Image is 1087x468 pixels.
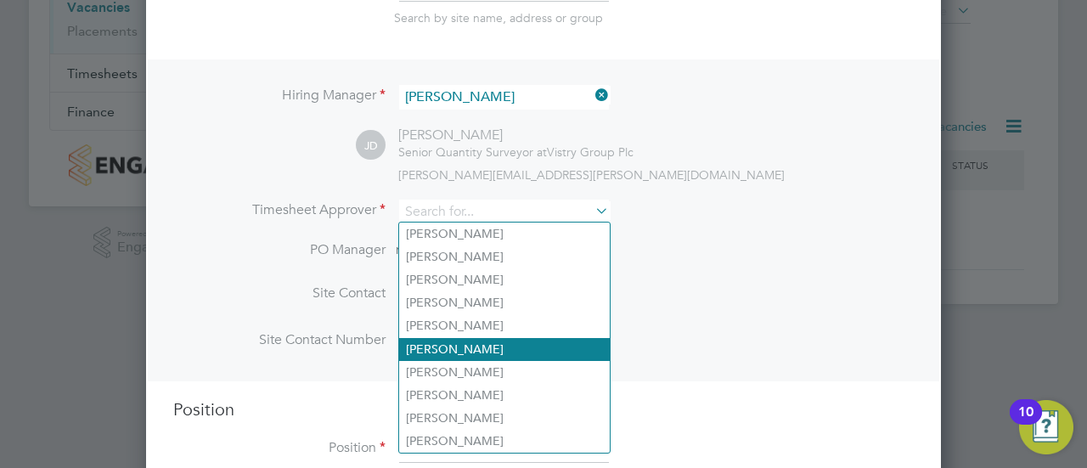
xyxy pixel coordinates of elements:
li: [PERSON_NAME] [399,291,610,314]
input: Search for... [399,85,609,110]
button: Open Resource Center, 10 new notifications [1019,400,1073,454]
span: JD [356,131,386,161]
span: n/a [396,241,415,258]
li: [PERSON_NAME] [399,314,610,337]
li: [PERSON_NAME] [399,338,610,361]
li: [PERSON_NAME] [399,361,610,384]
li: [PERSON_NAME] [399,245,610,268]
label: Site Contact [173,285,386,302]
li: [PERSON_NAME] [399,268,610,291]
li: [PERSON_NAME] [399,430,610,453]
input: Search for... [399,200,609,224]
h3: Position [173,398,914,420]
div: Vistry Group Plc [398,144,634,160]
label: Site Contact Number [173,331,386,349]
li: [PERSON_NAME] [399,407,610,430]
label: PO Manager [173,241,386,259]
li: [PERSON_NAME] [399,384,610,407]
label: Hiring Manager [173,87,386,104]
label: Position [173,439,386,457]
div: 10 [1018,412,1033,434]
li: [PERSON_NAME] [399,223,610,245]
div: [PERSON_NAME] [398,127,634,144]
span: Senior Quantity Surveyor at [398,144,547,160]
label: Timesheet Approver [173,201,386,219]
span: [PERSON_NAME][EMAIL_ADDRESS][PERSON_NAME][DOMAIN_NAME] [398,167,785,183]
span: Search by site name, address or group [394,10,603,25]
